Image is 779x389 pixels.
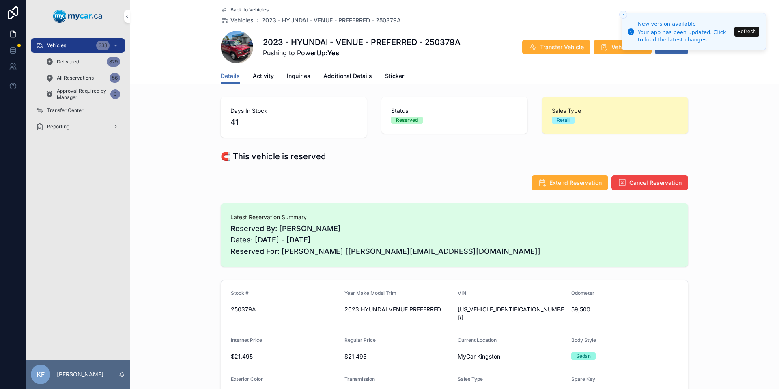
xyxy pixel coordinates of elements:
[532,175,608,190] button: Extend Reservation
[41,54,125,69] a: Delivered829
[344,352,452,361] span: $21,495
[327,49,339,57] strong: Yes
[344,337,376,343] span: Regular Price
[37,370,45,379] span: KF
[31,38,125,53] a: Vehicles333
[540,43,584,51] span: Transfer Vehicle
[576,352,591,360] div: Sedan
[57,370,103,378] p: [PERSON_NAME]
[522,40,590,54] button: Transfer Vehicle
[594,40,652,54] button: Vehicle Sold
[230,223,678,257] span: Reserved By: [PERSON_NAME] Dates: [DATE] - [DATE] Reserved For: [PERSON_NAME] [[PERSON_NAME][EMAI...
[231,337,262,343] span: Internet Price
[571,290,594,296] span: Odometer
[41,87,125,102] a: Approval Required by Manager0
[47,123,69,130] span: Reporting
[458,305,565,322] span: [US_VEHICLE_IDENTIFICATION_NUMBER]
[344,290,396,296] span: Year Make Model Trim
[253,69,274,85] a: Activity
[323,72,372,80] span: Additional Details
[458,376,483,382] span: Sales Type
[231,305,338,313] span: 250379A
[571,305,678,313] span: 59,500
[619,11,627,19] button: Close toast
[221,151,326,162] h1: 🧲 This vehicle is reserved
[549,179,602,187] span: Extend Reservation
[344,305,452,313] span: 2023 HYUNDAI VENUE PREFERRED
[458,352,500,361] span: MyCar Kingston
[231,352,338,361] span: $21,495
[47,107,84,114] span: Transfer Center
[396,117,418,124] div: Reserved
[611,175,688,190] button: Cancel Reservation
[57,58,79,65] span: Delivered
[391,107,518,115] span: Status
[230,117,357,128] span: 41
[571,376,595,382] span: Spare Key
[611,43,645,51] span: Vehicle Sold
[221,6,269,13] a: Back to Vehicles
[230,6,269,13] span: Back to Vehicles
[57,75,94,81] span: All Reservations
[231,376,263,382] span: Exterior Color
[734,27,759,37] button: Refresh
[385,72,404,80] span: Sticker
[557,117,570,124] div: Retail
[263,37,461,48] h1: 2023 - HYUNDAI - VENUE - PREFERRED - 250379A
[41,71,125,85] a: All Reservations56
[221,16,254,24] a: Vehicles
[571,337,596,343] span: Body Style
[262,16,401,24] a: 2023 - HYUNDAI - VENUE - PREFERRED - 250379A
[26,32,130,145] div: scrollable content
[458,290,466,296] span: VIN
[344,376,375,382] span: Transmission
[230,107,357,115] span: Days In Stock
[107,57,120,67] div: 829
[110,89,120,99] div: 0
[231,290,249,296] span: Stock #
[287,69,310,85] a: Inquiries
[458,337,497,343] span: Current Location
[638,29,732,43] div: Your app has been updated. Click to load the latest changes
[31,119,125,134] a: Reporting
[629,179,682,187] span: Cancel Reservation
[96,41,110,50] div: 333
[110,73,120,83] div: 56
[552,107,678,115] span: Sales Type
[31,103,125,118] a: Transfer Center
[263,48,461,58] span: Pushing to PowerUp:
[638,20,732,28] div: New version available
[385,69,404,85] a: Sticker
[57,88,107,101] span: Approval Required by Manager
[53,10,103,23] img: App logo
[221,72,240,80] span: Details
[230,16,254,24] span: Vehicles
[253,72,274,80] span: Activity
[287,72,310,80] span: Inquiries
[47,42,66,49] span: Vehicles
[230,213,678,221] span: Latest Reservation Summary
[323,69,372,85] a: Additional Details
[221,69,240,84] a: Details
